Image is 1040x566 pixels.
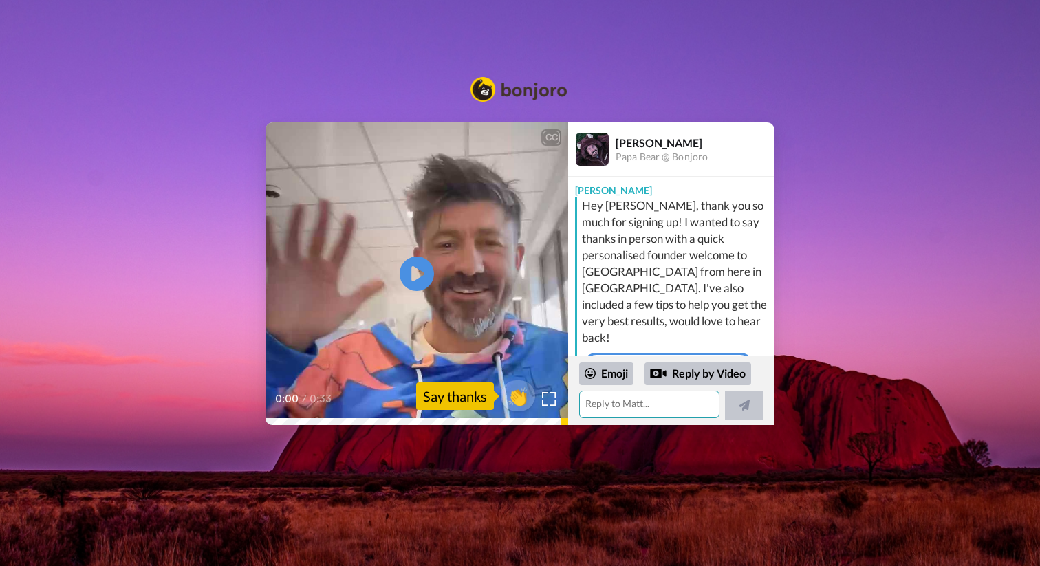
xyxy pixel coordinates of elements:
[470,77,567,102] img: Bonjoro Logo
[650,365,667,382] div: Reply by Video
[310,391,334,407] span: 0:33
[579,362,633,384] div: Emoji
[582,197,771,346] div: Hey [PERSON_NAME], thank you so much for signing up! I wanted to say thanks in person with a quic...
[644,362,751,386] div: Reply by Video
[501,380,535,411] button: 👏
[416,382,494,410] div: Say thanks
[576,133,609,166] img: Profile Image
[568,177,774,197] div: [PERSON_NAME]
[616,151,774,163] div: Papa Bear @ Bonjoro
[302,391,307,407] span: /
[582,353,755,382] a: Book a free product demo
[542,392,556,406] img: Full screen
[501,385,535,407] span: 👏
[543,131,560,144] div: CC
[616,136,774,149] div: [PERSON_NAME]
[275,391,299,407] span: 0:00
